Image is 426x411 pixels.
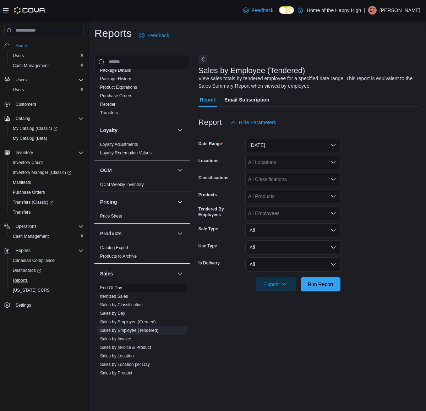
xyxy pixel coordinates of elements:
[100,76,131,82] span: Package History
[100,371,132,376] a: Sales by Product
[13,114,33,123] button: Catalog
[176,269,184,278] button: Sales
[7,133,87,143] button: My Catalog (Beta)
[100,127,118,134] h3: Loyalty
[100,67,131,73] span: Package Details
[198,66,305,75] h3: Sales by Employee (Tendered)
[198,243,217,249] label: Use Type
[10,256,58,265] a: Canadian Compliance
[100,245,128,250] a: Catalog Export
[100,167,174,174] button: OCM
[10,188,84,197] span: Purchase Orders
[10,178,34,187] a: Manifests
[100,76,131,81] a: Package History
[198,192,217,198] label: Products
[100,214,122,219] a: Price Sheet
[228,115,279,130] button: Hide Parameters
[100,213,122,219] span: Price Sheet
[13,76,29,84] button: Users
[7,285,87,295] button: [US_STATE] CCRS
[13,126,58,131] span: My Catalog (Classic)
[16,116,30,121] span: Catalog
[1,99,87,109] button: Customers
[10,86,84,94] span: Users
[10,276,31,285] a: Reports
[198,206,242,218] label: Tendered By Employees
[176,198,184,206] button: Pricing
[13,246,84,255] span: Reports
[100,302,143,308] span: Sales by Classification
[10,51,84,60] span: Users
[198,158,219,164] label: Locations
[200,93,216,107] span: Report
[16,102,36,107] span: Customers
[13,63,49,68] span: Cash Management
[331,193,336,199] button: Open list of options
[147,32,169,39] span: Feedback
[10,286,84,295] span: Washington CCRS
[94,212,190,223] div: Pricing
[14,7,46,14] img: Cova
[331,210,336,216] button: Open list of options
[1,114,87,124] button: Catalog
[10,134,50,143] a: My Catalog (Beta)
[100,142,138,147] span: Loyalty Adjustments
[13,41,84,50] span: Home
[10,276,84,285] span: Reports
[7,275,87,285] button: Reports
[13,268,41,273] span: Dashboards
[301,277,340,291] button: Run Report
[100,345,151,350] span: Sales by Invoice & Product
[94,180,190,192] div: OCM
[10,134,84,143] span: My Catalog (Beta)
[16,77,27,83] span: Users
[100,110,118,116] span: Transfers
[10,232,51,241] a: Cash Management
[370,6,375,15] span: EF
[100,354,134,358] a: Sales by Location
[10,198,56,207] a: Transfers (Classic)
[100,150,152,156] span: Loyalty Redemption Values
[7,177,87,187] button: Manifests
[224,93,269,107] span: Email Subscription
[1,300,87,310] button: Settings
[176,126,184,135] button: Loyalty
[100,362,150,367] a: Sales by Location per Day
[100,182,144,187] a: OCM Weekly Inventory
[10,286,53,295] a: [US_STATE] CCRS
[100,110,118,115] a: Transfers
[16,43,27,49] span: Home
[13,300,84,309] span: Settings
[260,277,291,291] span: Export
[13,199,54,205] span: Transfers (Classic)
[13,222,39,231] button: Operations
[100,127,174,134] button: Loyalty
[368,6,377,15] div: Emily-Francis Hyde
[13,222,84,231] span: Operations
[100,167,112,174] h3: OCM
[100,294,128,299] span: Itemized Sales
[10,178,84,187] span: Manifests
[245,138,340,152] button: [DATE]
[100,93,132,99] span: Purchase Orders
[364,6,365,15] p: |
[7,187,87,197] button: Purchase Orders
[13,100,84,109] span: Customers
[198,118,222,127] h3: Report
[176,166,184,175] button: OCM
[13,42,30,50] a: Home
[13,160,43,165] span: Inventory Count
[100,270,174,277] button: Sales
[1,246,87,256] button: Reports
[256,277,296,291] button: Export
[100,311,125,316] a: Sales by Day
[198,260,220,266] label: Is Delivery
[7,265,87,275] a: Dashboards
[100,102,115,107] span: Reorder
[13,136,47,141] span: My Catalog (Beta)
[240,3,276,17] a: Feedback
[100,253,137,259] span: Products to Archive
[7,61,87,71] button: Cash Management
